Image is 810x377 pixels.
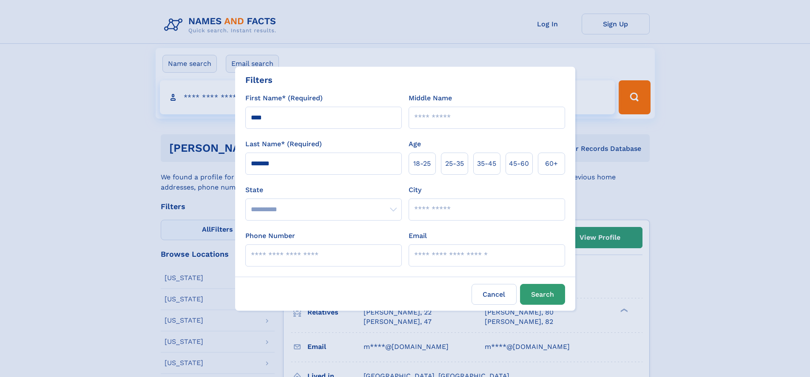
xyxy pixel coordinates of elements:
span: 60+ [545,159,558,169]
span: 35‑45 [477,159,496,169]
label: Age [409,139,421,149]
label: Cancel [472,284,517,305]
label: Phone Number [245,231,295,241]
span: 18‑25 [413,159,431,169]
span: 45‑60 [509,159,529,169]
label: City [409,185,421,195]
label: First Name* (Required) [245,93,323,103]
label: Middle Name [409,93,452,103]
label: Last Name* (Required) [245,139,322,149]
div: Filters [245,74,273,86]
label: Email [409,231,427,241]
button: Search [520,284,565,305]
label: State [245,185,402,195]
span: 25‑35 [445,159,464,169]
